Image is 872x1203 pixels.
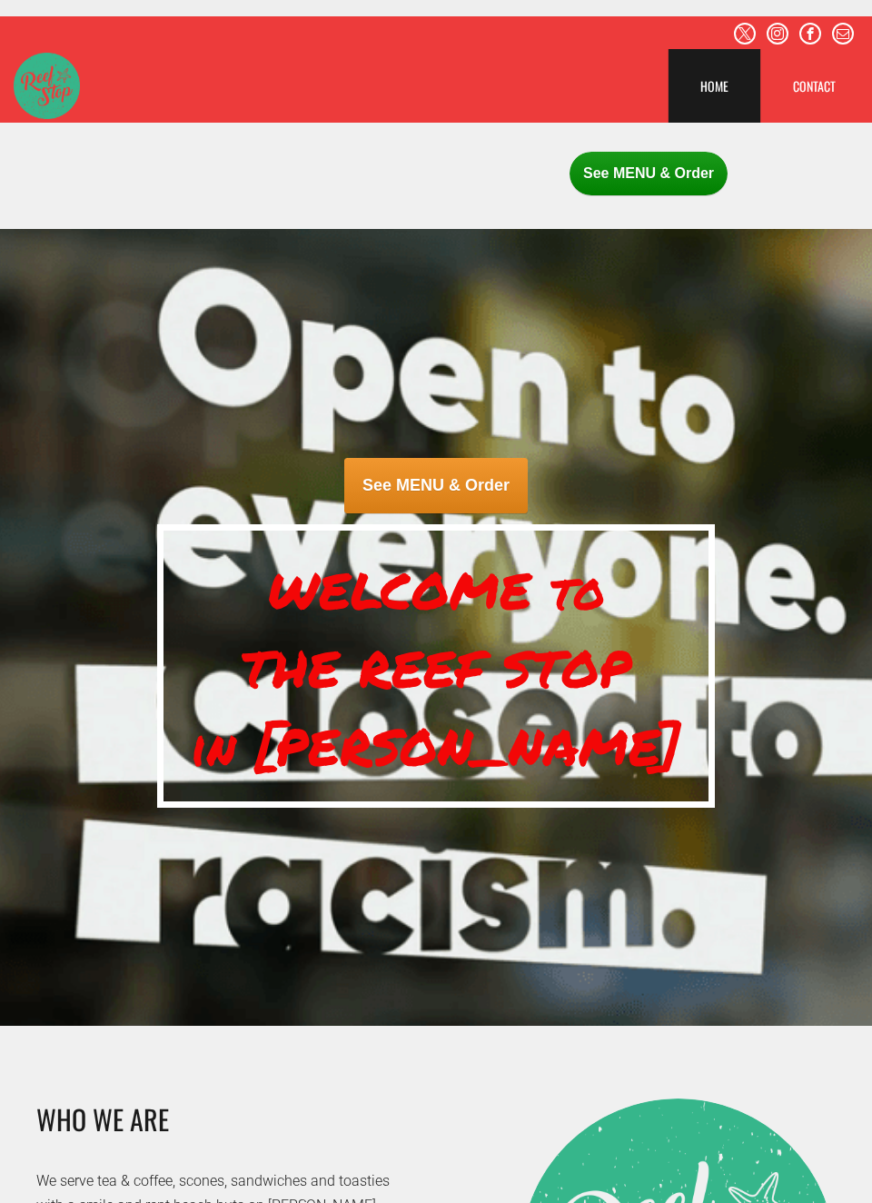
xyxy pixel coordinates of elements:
[700,76,728,95] span: HOME
[767,23,788,45] a: instagram
[344,458,528,513] span: See MENU & Order
[570,152,728,195] span: See MENU & Order
[734,23,756,45] a: twitter
[793,76,836,95] span: CONTACT
[761,49,867,123] a: CONTACT
[832,23,854,45] a: email
[36,1099,400,1139] h3: WHO WE ARE
[799,23,821,45] a: facebook
[14,53,80,119] img: The Reef Stop Logo
[191,553,681,782] span: WELCOME to THE REEF STOP in [PERSON_NAME]
[669,49,760,123] a: HOME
